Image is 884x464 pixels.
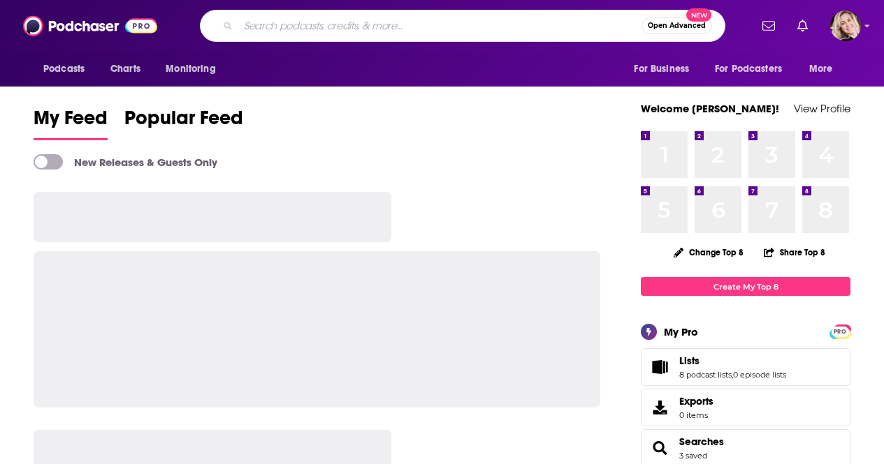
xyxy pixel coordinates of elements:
span: Logged in as kkclayton [830,10,861,41]
button: open menu [706,56,802,82]
span: Exports [679,395,713,407]
a: Lists [646,357,674,377]
span: Charts [110,59,140,79]
div: My Pro [664,325,698,338]
button: open menu [624,56,707,82]
a: PRO [832,326,848,336]
span: New [686,8,711,22]
span: Open Advanced [648,22,706,29]
a: Show notifications dropdown [792,14,813,38]
span: , [732,370,733,380]
span: My Feed [34,106,108,138]
a: My Feed [34,106,108,140]
span: 0 items [679,410,713,420]
a: Popular Feed [124,106,243,140]
a: Lists [679,354,786,367]
input: Search podcasts, credits, & more... [238,15,642,37]
button: Change Top 8 [665,244,752,261]
a: New Releases & Guests Only [34,154,217,170]
span: Lists [679,354,700,367]
a: Create My Top 8 [641,277,850,296]
a: Searches [646,438,674,458]
span: Popular Feed [124,106,243,138]
span: PRO [832,327,848,337]
span: Exports [646,398,674,417]
span: Lists [641,348,850,386]
a: View Profile [794,102,850,115]
img: User Profile [830,10,861,41]
span: Monitoring [166,59,215,79]
button: Open AdvancedNew [642,17,712,34]
a: Welcome [PERSON_NAME]! [641,102,779,115]
button: open menu [156,56,233,82]
span: Podcasts [43,59,85,79]
span: More [809,59,833,79]
a: 3 saved [679,451,707,461]
div: Search podcasts, credits, & more... [200,10,725,42]
a: 0 episode lists [733,370,786,380]
button: Show profile menu [830,10,861,41]
a: Searches [679,435,724,448]
a: Charts [101,56,149,82]
span: For Business [634,59,689,79]
span: For Podcasters [715,59,782,79]
button: Share Top 8 [763,239,826,266]
a: Show notifications dropdown [757,14,781,38]
a: 8 podcast lists [679,370,732,380]
button: open menu [34,56,103,82]
a: Exports [641,389,850,426]
img: Podchaser - Follow, Share and Rate Podcasts [23,13,157,39]
button: open menu [799,56,850,82]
